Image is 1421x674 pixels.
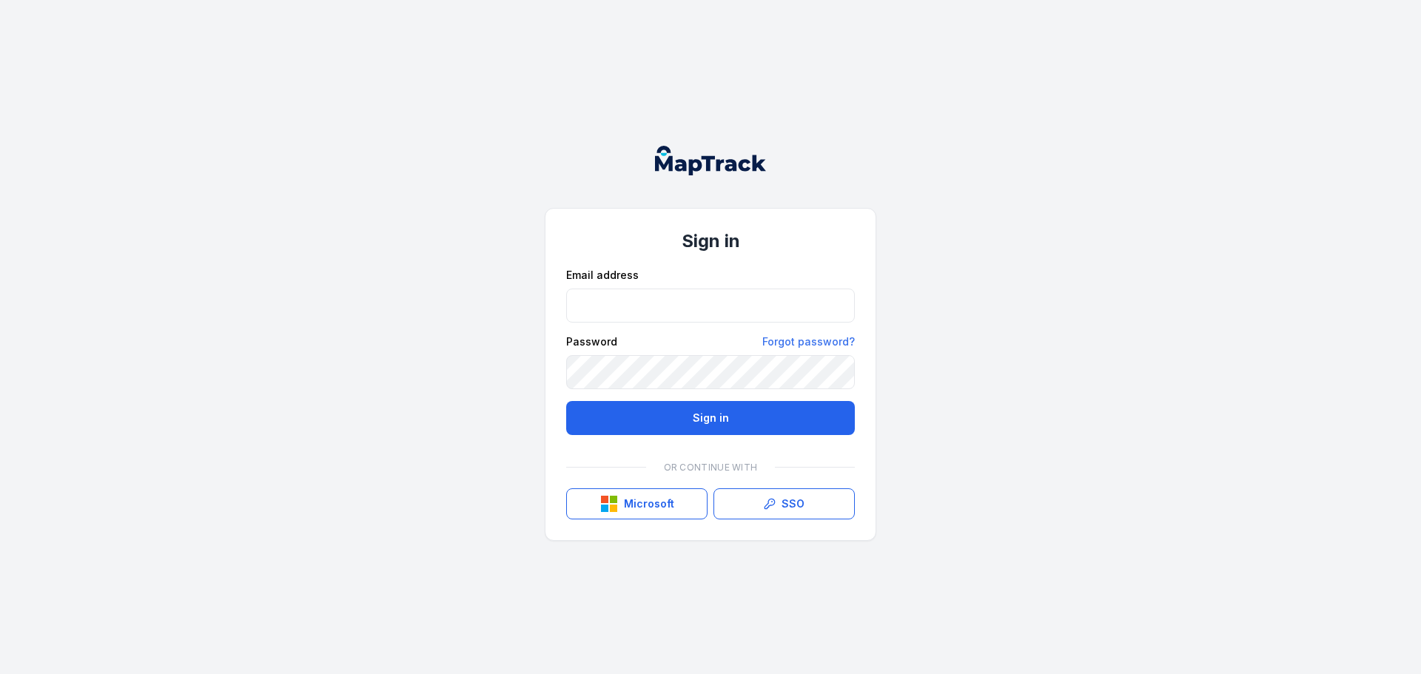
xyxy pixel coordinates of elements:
h1: Sign in [566,229,855,253]
a: Forgot password? [762,334,855,349]
nav: Global [631,146,790,175]
label: Password [566,334,617,349]
a: SSO [713,488,855,519]
button: Microsoft [566,488,708,519]
div: Or continue with [566,453,855,482]
button: Sign in [566,401,855,435]
label: Email address [566,268,639,283]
